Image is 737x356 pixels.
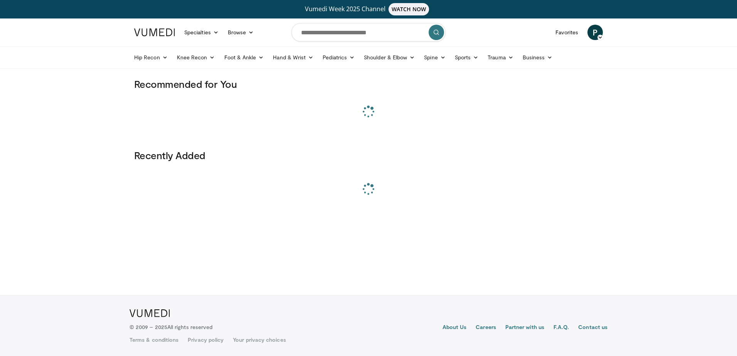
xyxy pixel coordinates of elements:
a: Trauma [483,50,518,65]
a: Hand & Wrist [268,50,318,65]
img: VuMedi Logo [134,29,175,36]
a: Spine [419,50,450,65]
a: Pediatrics [318,50,359,65]
a: Contact us [578,323,607,332]
a: Browse [223,25,259,40]
h3: Recently Added [134,149,603,161]
a: Shoulder & Elbow [359,50,419,65]
a: Vumedi Week 2025 ChannelWATCH NOW [135,3,602,15]
p: © 2009 – 2025 [130,323,212,331]
input: Search topics, interventions [291,23,446,42]
a: Favorites [551,25,583,40]
a: Partner with us [505,323,544,332]
span: WATCH NOW [389,3,429,15]
a: Terms & conditions [130,336,178,344]
a: Specialties [180,25,223,40]
a: Your privacy choices [233,336,286,344]
a: Foot & Ankle [220,50,269,65]
a: Business [518,50,557,65]
a: P [587,25,603,40]
a: Hip Recon [130,50,172,65]
a: F.A.Q. [554,323,569,332]
img: VuMedi Logo [130,309,170,317]
span: All rights reserved [167,324,212,330]
a: About Us [443,323,467,332]
a: Careers [476,323,496,332]
a: Privacy policy [188,336,224,344]
h3: Recommended for You [134,78,603,90]
a: Knee Recon [172,50,220,65]
a: Sports [450,50,483,65]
